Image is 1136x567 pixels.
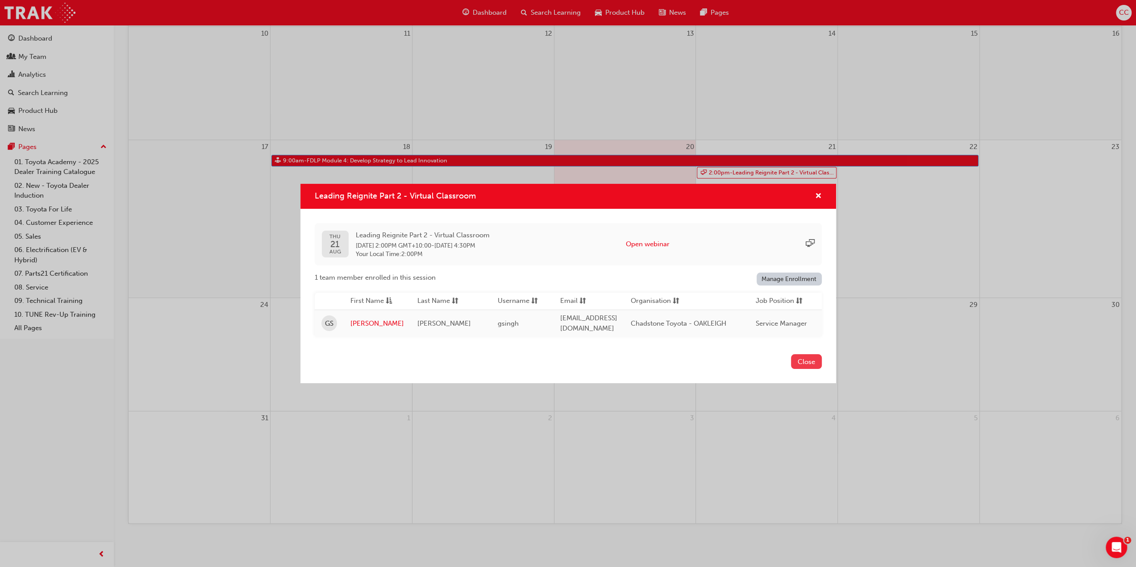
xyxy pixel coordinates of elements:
span: sorting-icon [531,296,538,307]
span: 21 [329,240,341,249]
span: AUG [329,249,341,255]
a: Manage Enrollment [757,273,822,286]
button: Usernamesorting-icon [498,296,547,307]
span: 21 Aug 2025 2:00PM GMT+10:00 [356,242,431,249]
span: First Name [350,296,384,307]
span: GS [325,319,333,329]
button: Job Positionsorting-icon [756,296,805,307]
span: Last Name [417,296,450,307]
span: sorting-icon [796,296,803,307]
a: [PERSON_NAME] [350,319,404,329]
span: gsingh [498,319,519,327]
div: Leading Reignite Part 2 - Virtual Classroom [300,184,836,384]
span: THU [329,234,341,240]
span: sorting-icon [673,296,679,307]
span: 1 team member enrolled in this session [315,273,436,283]
button: cross-icon [815,191,822,202]
span: Your Local Time : 2:00PM [356,250,490,258]
iframe: Intercom live chat [1106,537,1127,558]
span: sorting-icon [579,296,586,307]
span: asc-icon [386,296,392,307]
span: [PERSON_NAME] [417,319,471,327]
span: Organisation [631,296,671,307]
span: Leading Reignite Part 2 - Virtual Classroom [315,191,476,201]
span: Username [498,296,529,307]
span: [EMAIL_ADDRESS][DOMAIN_NAME] [560,314,617,332]
div: - [356,230,490,258]
button: Organisationsorting-icon [631,296,680,307]
button: First Nameasc-icon [350,296,399,307]
button: Close [791,354,822,369]
span: 1 [1124,537,1131,544]
span: 21 Aug 2025 4:30PM [434,242,475,249]
span: sorting-icon [452,296,458,307]
span: cross-icon [815,193,822,201]
button: Open webinar [626,239,670,249]
span: Job Position [756,296,794,307]
span: Email [560,296,578,307]
button: Last Namesorting-icon [417,296,466,307]
span: sessionType_ONLINE_URL-icon [806,239,815,249]
span: Leading Reignite Part 2 - Virtual Classroom [356,230,490,240]
span: Chadstone Toyota - OAKLEIGH [631,319,726,327]
button: Emailsorting-icon [560,296,609,307]
span: Service Manager [756,319,807,327]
